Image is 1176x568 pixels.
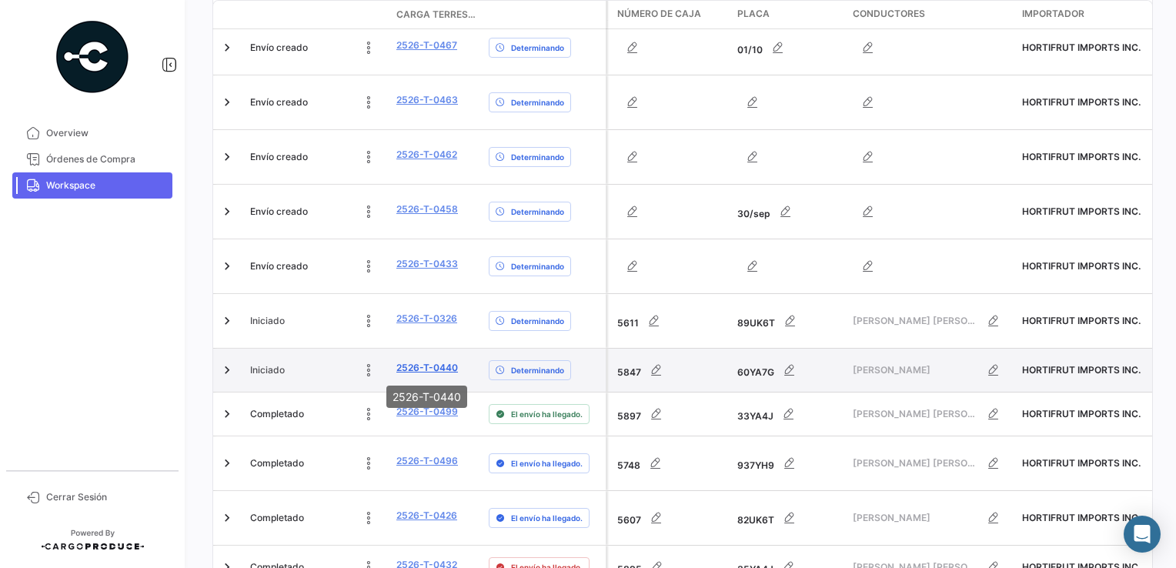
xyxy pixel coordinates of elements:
span: El envío ha llegado. [511,457,583,469]
span: HORTIFRUT IMPORTS INC. [1022,408,1141,419]
div: 30/sep [737,196,840,227]
span: Envío creado [250,150,308,164]
span: Iniciado [250,314,285,328]
span: Determinando [511,205,564,218]
datatable-header-cell: Placa [731,1,847,28]
datatable-header-cell: Estado [244,8,390,21]
a: 2526-T-0440 [396,361,458,375]
datatable-header-cell: Delay Status [483,8,606,21]
span: Carga Terrestre # [396,8,476,22]
div: 5611 [617,306,725,336]
div: 5897 [617,399,725,429]
span: Determinando [511,96,564,109]
span: HORTIFRUT IMPORTS INC. [1022,315,1141,326]
span: [PERSON_NAME] [PERSON_NAME] [853,314,978,328]
span: Determinando [511,42,564,54]
div: 5607 [617,503,725,533]
span: HORTIFRUT IMPORTS INC. [1022,512,1141,523]
a: Expand/Collapse Row [219,363,235,378]
span: HORTIFRUT IMPORTS INC. [1022,457,1141,469]
a: 2526-T-0426 [396,509,457,523]
span: [PERSON_NAME] [PERSON_NAME] [853,456,978,470]
span: HORTIFRUT IMPORTS INC. [1022,151,1141,162]
a: 2526-T-0463 [396,93,458,107]
span: Determinando [511,315,564,327]
span: El envío ha llegado. [511,408,583,420]
span: [PERSON_NAME] [853,363,978,377]
a: Expand/Collapse Row [219,95,235,110]
span: Órdenes de Compra [46,152,166,166]
span: Workspace [46,179,166,192]
div: 60YA7G [737,355,840,386]
div: Abrir Intercom Messenger [1124,516,1161,553]
span: Determinando [511,364,564,376]
a: Expand/Collapse Row [219,149,235,165]
div: 82UK6T [737,503,840,533]
span: Envío creado [250,205,308,219]
span: HORTIFRUT IMPORTS INC. [1022,205,1141,217]
datatable-header-cell: Número de Caja [608,1,731,28]
a: 2526-T-0462 [396,148,457,162]
span: Importador [1022,7,1084,21]
span: [PERSON_NAME] [853,511,978,525]
a: Expand/Collapse Row [219,204,235,219]
span: Overview [46,126,166,140]
span: Número de Caja [617,7,701,21]
a: Expand/Collapse Row [219,259,235,274]
span: Envío creado [250,41,308,55]
a: Expand/Collapse Row [219,510,235,526]
div: 89UK6T [737,306,840,336]
a: 2526-T-0458 [396,202,458,216]
span: Conductores [853,7,925,21]
span: Cerrar Sesión [46,490,166,504]
div: 5847 [617,355,725,386]
a: 2526-T-0467 [396,38,457,52]
span: Envío creado [250,95,308,109]
a: Órdenes de Compra [12,146,172,172]
span: HORTIFRUT IMPORTS INC. [1022,96,1141,108]
datatable-header-cell: Importador [1016,1,1154,28]
span: HORTIFRUT IMPORTS INC. [1022,42,1141,53]
div: 01/10 [737,32,840,63]
a: Workspace [12,172,172,199]
img: powered-by.png [54,18,131,95]
datatable-header-cell: Conductores [847,1,1016,28]
div: 5748 [617,448,725,479]
span: Determinando [511,151,564,163]
span: Iniciado [250,363,285,377]
span: [PERSON_NAME] [PERSON_NAME] [853,407,978,421]
span: El envío ha llegado. [511,512,583,524]
span: Completado [250,456,304,470]
div: 2526-T-0440 [386,386,467,408]
span: HORTIFRUT IMPORTS INC. [1022,364,1141,376]
span: Placa [737,7,770,21]
datatable-header-cell: Carga Terrestre # [390,2,483,28]
div: 937YH9 [737,448,840,479]
span: Determinando [511,260,564,272]
a: Overview [12,120,172,146]
a: Expand/Collapse Row [219,40,235,55]
a: Expand/Collapse Row [219,313,235,329]
a: 2526-T-0326 [396,312,457,326]
a: Expand/Collapse Row [219,406,235,422]
span: Completado [250,407,304,421]
a: 2526-T-0433 [396,257,458,271]
span: HORTIFRUT IMPORTS INC. [1022,260,1141,272]
a: 2526-T-0496 [396,454,458,468]
span: Envío creado [250,259,308,273]
a: Expand/Collapse Row [219,456,235,471]
span: Completado [250,511,304,525]
div: 33YA4J [737,399,840,429]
